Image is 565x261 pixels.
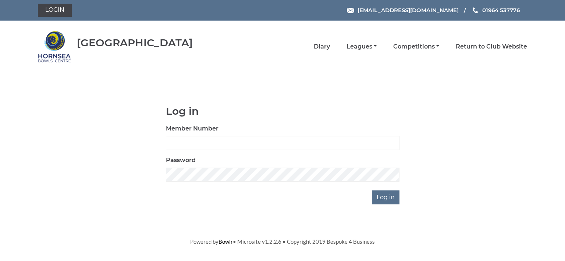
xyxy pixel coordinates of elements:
[482,7,520,14] span: 01964 537776
[347,8,354,13] img: Email
[166,156,196,165] label: Password
[347,6,459,14] a: Email [EMAIL_ADDRESS][DOMAIN_NAME]
[166,124,218,133] label: Member Number
[77,37,193,49] div: [GEOGRAPHIC_DATA]
[456,43,527,51] a: Return to Club Website
[38,4,72,17] a: Login
[38,30,71,63] img: Hornsea Bowls Centre
[393,43,439,51] a: Competitions
[218,238,233,245] a: Bowlr
[314,43,330,51] a: Diary
[473,7,478,13] img: Phone us
[190,238,375,245] span: Powered by • Microsite v1.2.2.6 • Copyright 2019 Bespoke 4 Business
[166,106,399,117] h1: Log in
[472,6,520,14] a: Phone us 01964 537776
[372,190,399,204] input: Log in
[347,43,377,51] a: Leagues
[358,7,459,14] span: [EMAIL_ADDRESS][DOMAIN_NAME]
